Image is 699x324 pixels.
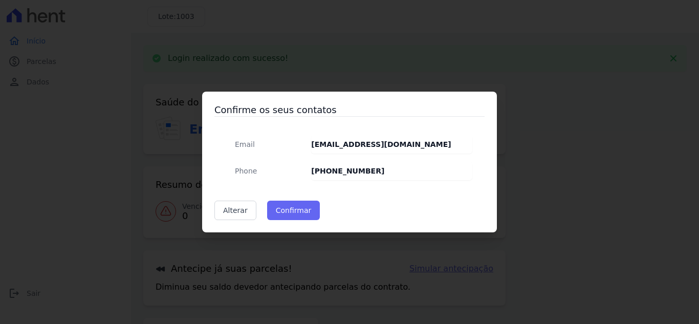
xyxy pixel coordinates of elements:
span: translation missing: pt-BR.public.contracts.modal.confirmation.email [235,140,255,148]
h3: Confirme os seus contatos [214,104,485,116]
span: translation missing: pt-BR.public.contracts.modal.confirmation.phone [235,167,257,175]
a: Alterar [214,201,256,220]
strong: [PHONE_NUMBER] [311,167,384,175]
button: Confirmar [267,201,320,220]
strong: [EMAIL_ADDRESS][DOMAIN_NAME] [311,140,451,148]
